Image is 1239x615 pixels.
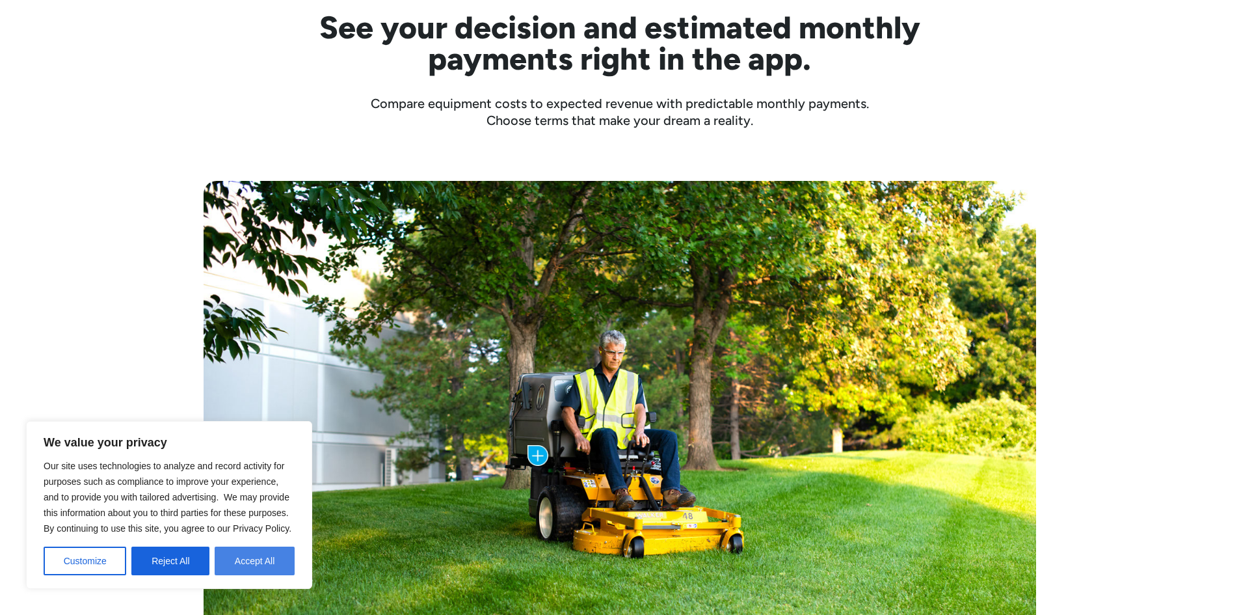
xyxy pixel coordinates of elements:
button: Reject All [131,547,209,575]
div: We value your privacy [26,421,312,589]
div: Compare equipment costs to expected revenue with predictable monthly payments. Choose terms that ... [204,95,1036,129]
button: Customize [44,547,126,575]
img: Plus icon with blue background [527,445,548,466]
p: We value your privacy [44,435,295,450]
h2: See your decision and estimated monthly payments right in the app. [256,12,984,74]
button: Accept All [215,547,295,575]
span: Our site uses technologies to analyze and record activity for purposes such as compliance to impr... [44,461,291,534]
